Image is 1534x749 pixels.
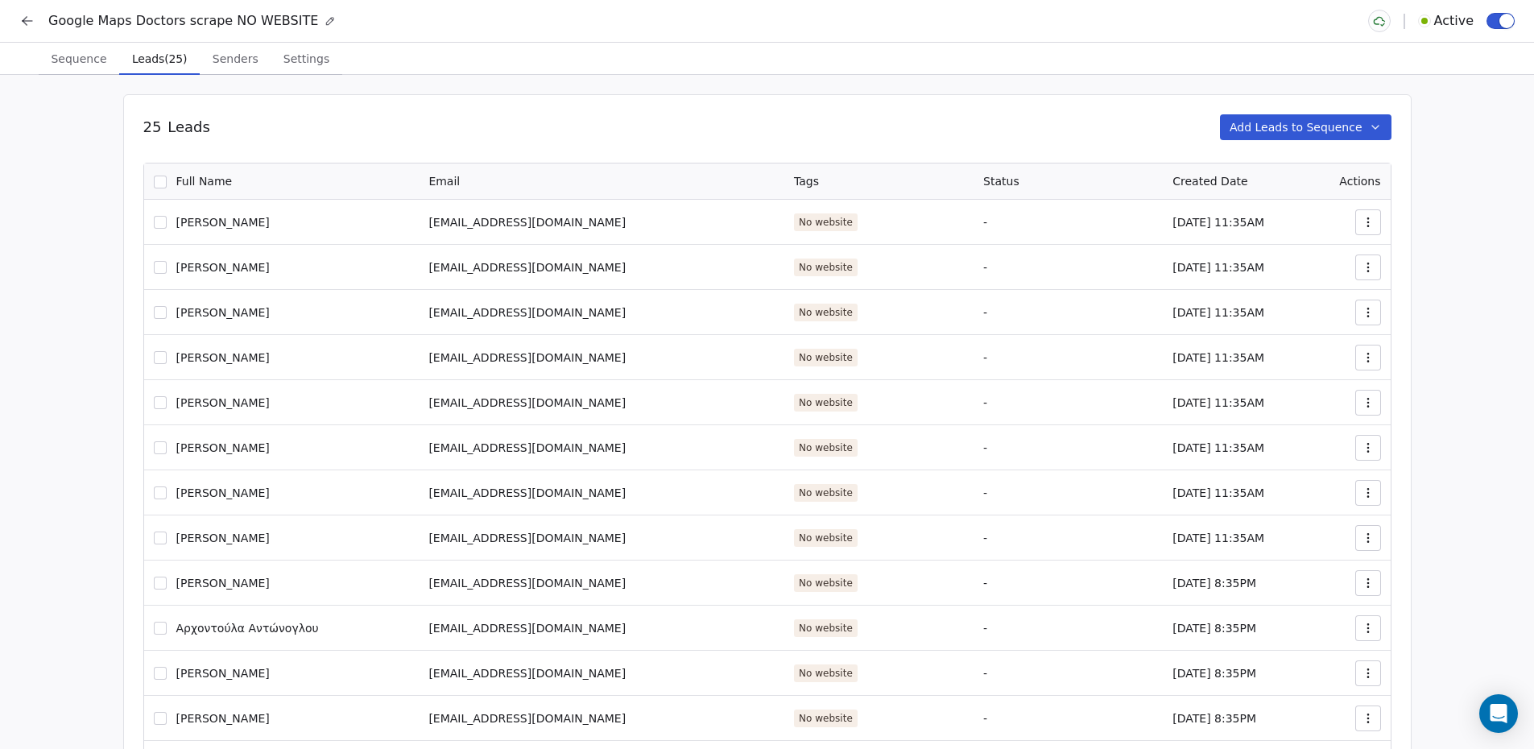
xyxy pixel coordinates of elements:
span: [PERSON_NAME] [176,710,270,726]
span: Created Date [1172,175,1247,188]
div: No website [799,532,853,544]
span: [EMAIL_ADDRESS][DOMAIN_NAME] [428,216,626,229]
span: [DATE] 8:35PM [1172,622,1256,635]
span: Tags [794,175,819,188]
span: [DATE] 8:35PM [1172,667,1256,680]
span: [EMAIL_ADDRESS][DOMAIN_NAME] [428,306,626,319]
span: - [983,261,987,274]
span: 25 [143,117,162,138]
div: No website [799,261,853,274]
span: [DATE] 8:35PM [1172,712,1256,725]
span: - [983,532,987,544]
span: [PERSON_NAME] [176,214,270,230]
span: - [983,712,987,725]
span: [DATE] 11:35AM [1172,532,1264,544]
div: No website [799,396,853,409]
span: Google Maps Doctors scrape NO WEBSITE [48,11,318,31]
span: [PERSON_NAME] [176,665,270,681]
span: [EMAIL_ADDRESS][DOMAIN_NAME] [428,712,626,725]
span: [EMAIL_ADDRESS][DOMAIN_NAME] [428,667,626,680]
div: No website [799,667,853,680]
span: [PERSON_NAME] [176,350,270,366]
div: No website [799,486,853,499]
span: - [983,396,987,409]
div: No website [799,216,853,229]
span: [EMAIL_ADDRESS][DOMAIN_NAME] [428,351,626,364]
span: Email [428,175,460,188]
span: - [983,351,987,364]
div: No website [799,441,853,454]
span: Actions [1339,175,1380,188]
span: [PERSON_NAME] [176,395,270,411]
div: No website [799,622,853,635]
span: Active [1434,11,1474,31]
span: Status [983,175,1019,188]
span: Senders [206,48,265,70]
span: - [983,486,987,499]
span: [DATE] 11:35AM [1172,306,1264,319]
div: Open Intercom Messenger [1479,694,1518,733]
span: - [983,622,987,635]
span: - [983,441,987,454]
span: Full Name [176,173,233,190]
span: - [983,306,987,319]
span: Settings [277,48,336,70]
span: [PERSON_NAME] [176,575,270,591]
span: [DATE] 11:35AM [1172,396,1264,409]
span: [DATE] 11:35AM [1172,441,1264,454]
span: [DATE] 11:35AM [1172,216,1264,229]
button: Add Leads to Sequence [1220,114,1391,140]
span: [DATE] 11:35AM [1172,351,1264,364]
span: [PERSON_NAME] [176,530,270,546]
span: [DATE] 11:35AM [1172,261,1264,274]
span: [DATE] 11:35AM [1172,486,1264,499]
span: [EMAIL_ADDRESS][DOMAIN_NAME] [428,486,626,499]
span: [EMAIL_ADDRESS][DOMAIN_NAME] [428,577,626,590]
div: No website [799,577,853,590]
span: [EMAIL_ADDRESS][DOMAIN_NAME] [428,532,626,544]
span: [PERSON_NAME] [176,259,270,275]
div: No website [799,306,853,319]
div: No website [799,351,853,364]
span: [DATE] 8:35PM [1172,577,1256,590]
span: Leads (25) [126,48,193,70]
span: [PERSON_NAME] [176,304,270,321]
span: Leads [167,117,209,138]
span: Αρχοντούλα Αντώνογλου [176,620,319,636]
span: [EMAIL_ADDRESS][DOMAIN_NAME] [428,622,626,635]
span: [EMAIL_ADDRESS][DOMAIN_NAME] [428,261,626,274]
span: [EMAIL_ADDRESS][DOMAIN_NAME] [428,396,626,409]
div: No website [799,712,853,725]
span: Sequence [44,48,113,70]
span: - [983,577,987,590]
span: [PERSON_NAME] [176,440,270,456]
span: [PERSON_NAME] [176,485,270,501]
span: - [983,216,987,229]
span: [EMAIL_ADDRESS][DOMAIN_NAME] [428,441,626,454]
span: - [983,667,987,680]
